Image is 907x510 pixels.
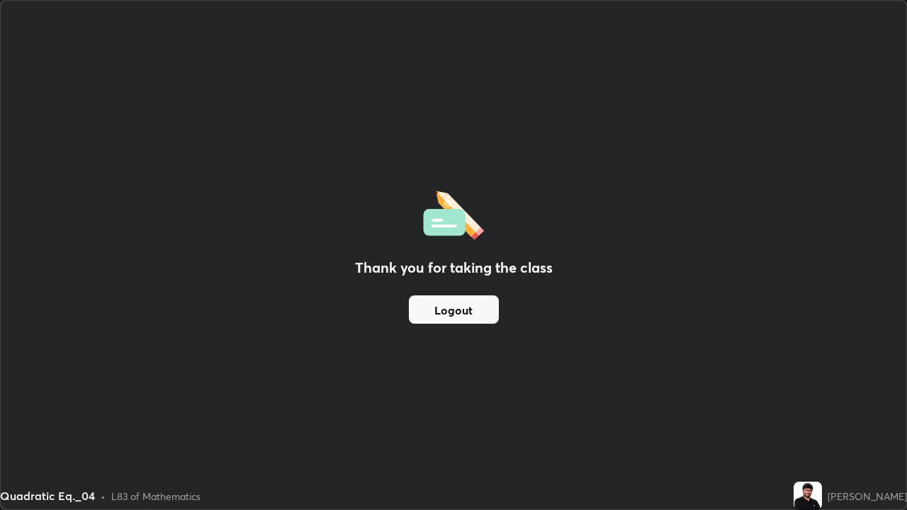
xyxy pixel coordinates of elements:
div: L83 of Mathematics [111,489,201,504]
h2: Thank you for taking the class [355,257,553,278]
div: [PERSON_NAME] [828,489,907,504]
img: offlineFeedback.1438e8b3.svg [423,186,484,240]
div: • [101,489,106,504]
img: b848fd764a7e4825a0166bdee03c910a.jpg [794,482,822,510]
button: Logout [409,295,499,324]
